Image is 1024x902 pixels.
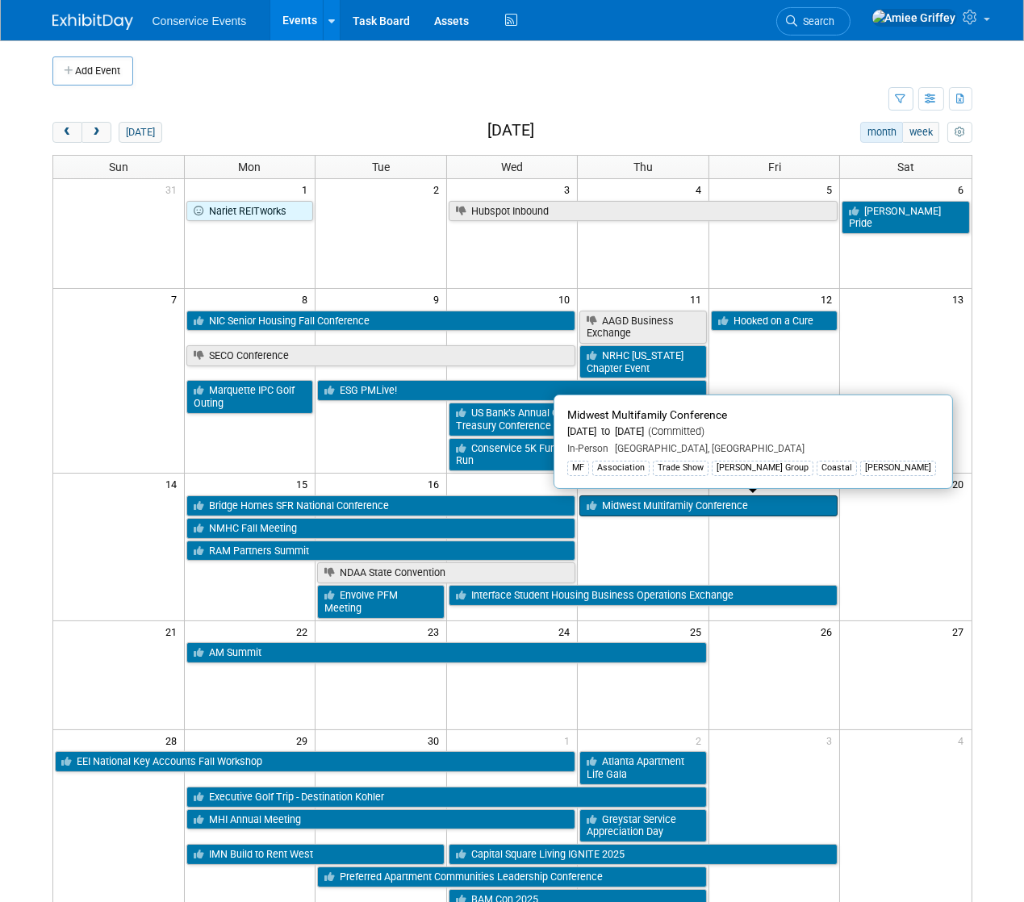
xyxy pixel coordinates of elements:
a: RAM Partners Summit [186,541,576,562]
span: 11 [688,289,708,309]
span: 26 [819,621,839,641]
a: MHI Annual Meeting [186,809,576,830]
span: 24 [557,621,577,641]
span: In-Person [567,443,608,454]
div: Trade Show [653,461,708,475]
div: [DATE] to [DATE] [567,425,939,439]
a: Conservice 5K Fun Run [449,438,576,471]
span: 14 [164,474,184,494]
span: [GEOGRAPHIC_DATA], [GEOGRAPHIC_DATA] [608,443,805,454]
span: 7 [169,289,184,309]
span: 28 [164,730,184,750]
button: prev [52,122,82,143]
h2: [DATE] [487,122,534,140]
a: Hooked on a Cure [711,311,838,332]
div: Association [592,461,650,475]
a: NRHC [US_STATE] Chapter Event [579,345,707,378]
a: Envolve PFM Meeting [317,585,445,618]
span: 20 [951,474,972,494]
div: Coastal [817,461,857,475]
a: NDAA State Convention [317,562,575,583]
span: Fri [768,161,781,173]
button: next [82,122,111,143]
div: [PERSON_NAME] Group [712,461,813,475]
span: 4 [694,179,708,199]
div: [PERSON_NAME] [860,461,936,475]
span: Search [798,15,835,27]
span: 3 [562,179,577,199]
a: Hubspot Inbound [449,201,838,222]
span: 30 [426,730,446,750]
span: 9 [432,289,446,309]
a: SECO Conference [186,345,576,366]
a: ESG PMLive! [317,380,707,401]
span: 23 [426,621,446,641]
a: Preferred Apartment Communities Leadership Conference [317,867,707,887]
span: 1 [300,179,315,199]
span: 15 [295,474,315,494]
span: 5 [825,179,839,199]
span: 2 [432,179,446,199]
button: [DATE] [119,122,161,143]
span: 3 [825,730,839,750]
button: myCustomButton [947,122,972,143]
a: US Bank’s Annual Commercial Real Estate Treasury Conference [449,403,707,436]
a: NMHC Fall Meeting [186,518,576,539]
span: (Committed) [644,425,704,437]
span: Sat [897,161,914,173]
i: Personalize Calendar [955,127,965,138]
span: 22 [295,621,315,641]
span: 12 [819,289,839,309]
a: Search [776,7,851,35]
a: Executive Golf Trip - Destination Kohler [186,787,707,808]
a: Bridge Homes SFR National Conference [186,495,576,516]
div: MF [567,461,589,475]
a: Interface Student Housing Business Operations Exchange [449,585,838,606]
span: 16 [426,474,446,494]
a: IMN Build to Rent West [186,844,445,865]
img: ExhibitDay [52,14,133,30]
button: week [902,122,939,143]
span: Conservice Events [153,15,247,27]
a: Marquette IPC Golf Outing [186,380,314,413]
span: 13 [951,289,972,309]
span: Wed [501,161,523,173]
a: AM Summit [186,642,707,663]
span: 6 [957,179,972,199]
span: Mon [238,161,261,173]
a: Capital Square Living IGNITE 2025 [449,844,838,865]
button: month [860,122,903,143]
a: Midwest Multifamily Conference [579,495,838,516]
a: Nariet REITworks [186,201,314,222]
a: EEI National Key Accounts Fall Workshop [55,751,576,772]
a: NIC Senior Housing Fall Conference [186,311,576,332]
span: 8 [300,289,315,309]
span: Tue [372,161,390,173]
button: Add Event [52,56,133,86]
span: Sun [109,161,128,173]
span: Thu [633,161,653,173]
span: Midwest Multifamily Conference [567,408,727,421]
a: Greystar Service Appreciation Day [579,809,707,842]
span: 29 [295,730,315,750]
span: 4 [957,730,972,750]
span: 31 [164,179,184,199]
span: 10 [557,289,577,309]
span: 25 [688,621,708,641]
a: AAGD Business Exchange [579,311,707,344]
span: 1 [562,730,577,750]
span: 2 [694,730,708,750]
span: 21 [164,621,184,641]
a: Atlanta Apartment Life Gala [579,751,707,784]
a: [PERSON_NAME] Pride [842,201,969,234]
img: Amiee Griffey [871,9,957,27]
span: 27 [951,621,972,641]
